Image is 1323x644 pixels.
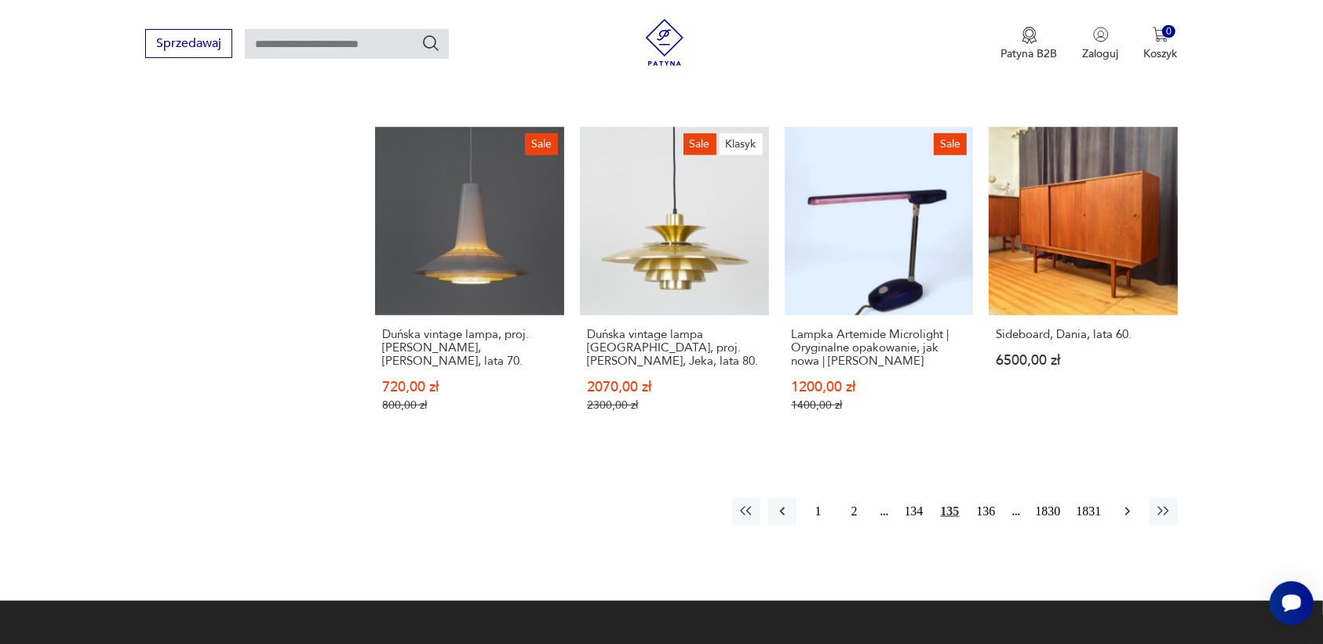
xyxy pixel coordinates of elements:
[1270,581,1314,625] iframe: Smartsupp widget button
[145,29,232,58] button: Sprzedawaj
[792,380,967,394] p: 1200,00 zł
[421,34,440,53] button: Szukaj
[382,328,557,368] h3: Duńska vintage lampa, proj. [PERSON_NAME], [PERSON_NAME], lata 70.
[641,19,688,66] img: Patyna - sklep z meblami i dekoracjami vintage
[996,354,1171,367] p: 6500,00 zł
[375,127,564,443] a: SaleDuńska vintage lampa, proj. Bent Karlby, Schroder Kemi, lata 70.Duńska vintage lampa, proj. [...
[1144,46,1178,61] p: Koszyk
[1001,27,1058,61] button: Patyna B2B
[1032,497,1065,526] button: 1830
[1144,27,1178,61] button: 0Koszyk
[145,39,232,50] a: Sprzedawaj
[996,328,1171,341] h3: Sideboard, Dania, lata 60.
[1162,25,1175,38] div: 0
[1083,46,1119,61] p: Zaloguj
[1073,497,1106,526] button: 1831
[587,380,762,394] p: 2070,00 zł
[1083,27,1119,61] button: Zaloguj
[785,127,974,443] a: SaleLampka Artemide Microlight | Oryginalne opakowanie, jak nowa | Ernesto GismondiLampka Artemid...
[1001,27,1058,61] a: Ikona medaluPatyna B2B
[580,127,769,443] a: SaleKlasykDuńska vintage lampa Verona, proj. Kurt Wiborg, Jeka, lata 80.Duńska vintage lampa [GEO...
[900,497,928,526] button: 134
[587,398,762,412] p: 2300,00 zł
[587,328,762,368] h3: Duńska vintage lampa [GEOGRAPHIC_DATA], proj. [PERSON_NAME], Jeka, lata 80.
[382,398,557,412] p: 800,00 zł
[382,380,557,394] p: 720,00 zł
[989,127,1178,443] a: Sideboard, Dania, lata 60.Sideboard, Dania, lata 60.6500,00 zł
[1153,27,1168,42] img: Ikona koszyka
[792,398,967,412] p: 1400,00 zł
[1022,27,1037,44] img: Ikona medalu
[804,497,833,526] button: 1
[936,497,964,526] button: 135
[792,328,967,368] h3: Lampka Artemide Microlight | Oryginalne opakowanie, jak nowa | [PERSON_NAME]
[840,497,869,526] button: 2
[1001,46,1058,61] p: Patyna B2B
[1093,27,1109,42] img: Ikonka użytkownika
[972,497,1000,526] button: 136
